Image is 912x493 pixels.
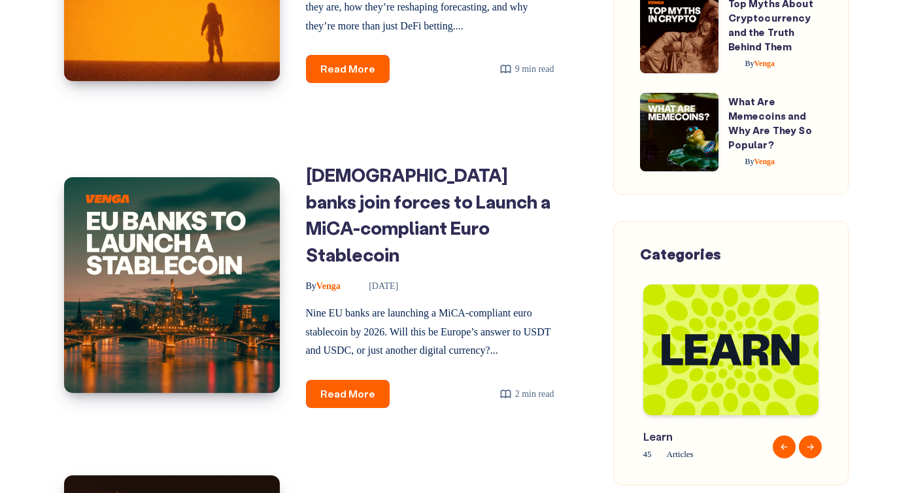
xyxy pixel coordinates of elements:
[745,157,754,166] span: By
[306,55,390,83] a: Read More
[499,386,554,402] div: 2 min read
[728,59,775,68] a: ByVenga
[643,284,819,415] img: Blog-Tag-Cover---Learn.png
[64,177,280,393] img: Image of: Europeans banks join forces to Launch a MiCA-compliant Euro Stablecoin
[745,59,754,68] span: By
[306,281,316,291] span: By
[643,428,764,445] span: Learn
[745,157,775,166] span: Venga
[773,435,796,458] button: Previous
[350,281,398,291] time: [DATE]
[306,380,390,408] a: Read More
[306,281,341,291] span: Venga
[728,157,775,166] a: ByVenga
[643,447,764,462] span: 45 Articles
[499,61,554,77] div: 9 min read
[306,304,554,360] p: Nine EU banks are launching a MiCA-compliant euro stablecoin by 2026. Will this be Europe’s answe...
[640,245,721,263] span: Categories
[799,435,822,458] button: Next
[728,95,812,150] a: What Are Memecoins and Why Are They So Popular?
[745,59,775,68] span: Venga
[306,163,550,266] a: [DEMOGRAPHIC_DATA] banks join forces to Launch a MiCA-compliant Euro Stablecoin
[306,281,343,291] a: ByVenga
